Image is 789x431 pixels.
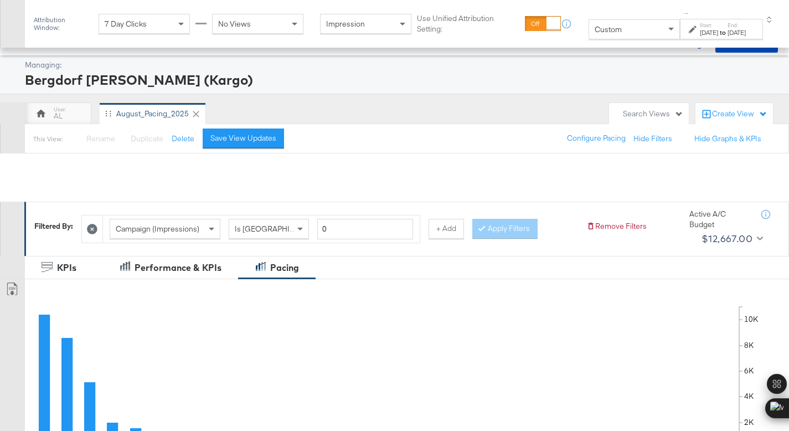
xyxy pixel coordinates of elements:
div: Drag to reorder tab [105,110,111,116]
div: [DATE] [728,28,746,37]
div: Managing: [25,60,775,70]
span: Rename [86,134,115,143]
span: Duplicate [131,134,163,143]
div: Bergdorf [PERSON_NAME] (Kargo) [25,70,775,89]
span: 7 Day Clicks [105,19,147,29]
div: Pacing [270,261,299,274]
div: August_Pacing_2025 [116,109,189,119]
input: Enter a number [317,219,413,239]
div: This View: [33,135,63,143]
span: Custom [595,24,622,34]
span: No Views [218,19,251,29]
button: Delete [172,134,194,144]
span: Campaign (Impressions) [116,224,199,234]
button: Remove Filters [586,221,647,232]
text: 10K [744,315,759,325]
div: AL [54,111,63,121]
span: Is [GEOGRAPHIC_DATA] [235,224,319,234]
div: Performance & KPIs [135,261,221,274]
strong: to [718,28,728,37]
div: Attribution Window: [33,16,93,32]
button: + Add [429,219,464,239]
span: / [24,39,39,48]
div: Save View Updates [210,133,276,143]
div: [DATE] [700,28,718,37]
text: 4K [744,392,754,402]
span: Ads [11,39,24,48]
div: Filtered By: [34,221,73,232]
text: 6K [744,366,754,376]
button: $12,667.00 [697,230,765,248]
button: Hide Filters [633,134,672,144]
button: Hide Graphs & KPIs [694,134,761,144]
label: Use Unified Attribution Setting: [417,13,521,34]
div: Search Views [623,109,683,119]
label: End: [728,22,746,29]
div: $12,667.00 [702,230,752,247]
text: 8K [744,341,754,351]
span: Impression [326,19,365,29]
div: KPIs [57,261,76,274]
button: Configure Pacing [559,129,633,148]
button: Save View Updates [203,129,284,148]
text: 2K [744,418,754,428]
a: Dashboard [39,39,77,48]
label: Start: [700,22,718,29]
span: ↑ [681,12,692,16]
div: Create View [712,109,767,120]
div: Active A/C Budget [689,209,750,229]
